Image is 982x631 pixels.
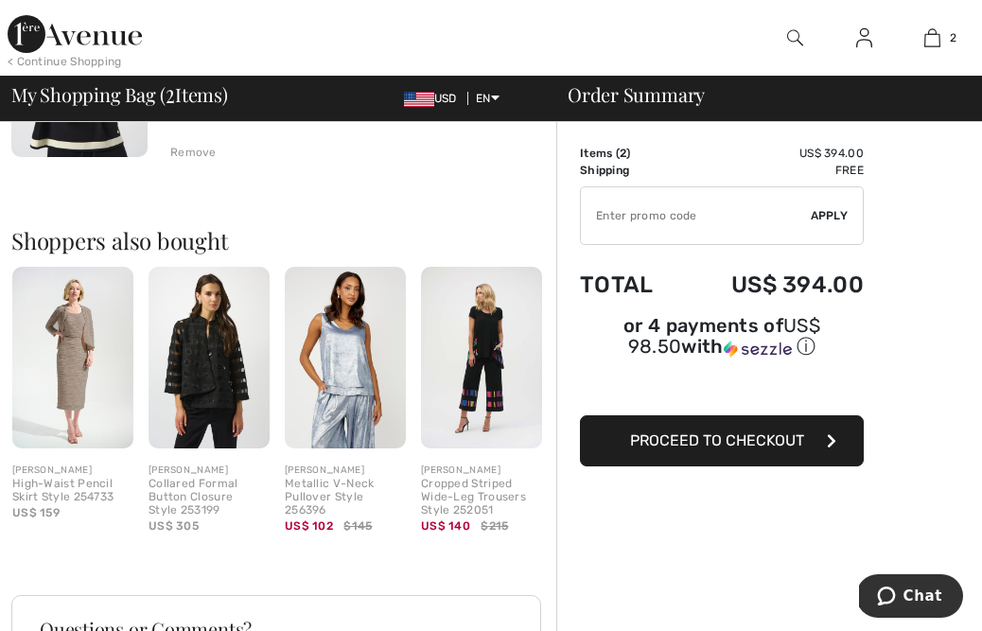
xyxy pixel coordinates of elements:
span: USD [404,92,465,105]
td: Total [580,253,681,317]
span: EN [476,92,500,105]
span: 2 [620,147,626,160]
span: My Shopping Bag ( Items) [11,85,228,104]
div: [PERSON_NAME] [421,464,542,478]
div: Order Summary [545,85,971,104]
div: [PERSON_NAME] [12,464,133,478]
div: Remove [170,144,217,161]
div: Collared Formal Button Closure Style 253199 [149,478,270,517]
span: US$ 102 [285,519,333,533]
td: Items ( ) [580,145,681,162]
h2: Shoppers also bought [11,229,556,252]
span: US$ 159 [12,506,60,519]
td: Shipping [580,162,681,179]
img: US Dollar [404,92,434,107]
button: Proceed to Checkout [580,415,864,466]
span: $145 [343,517,372,535]
img: Metallic V-Neck Pullover Style 256396 [285,267,406,448]
td: Free [681,162,864,179]
td: US$ 394.00 [681,145,864,162]
span: 2 [166,80,175,105]
div: [PERSON_NAME] [149,464,270,478]
img: Cropped Striped Wide-Leg Trousers Style 252051 [421,267,542,448]
input: Promo code [581,187,811,244]
iframe: PayPal-paypal [580,366,864,409]
img: My Info [856,26,872,49]
span: Apply [811,207,849,224]
div: [PERSON_NAME] [285,464,406,478]
img: search the website [787,26,803,49]
span: $215 [481,517,508,535]
div: High-Waist Pencil Skirt Style 254733 [12,478,133,504]
a: Sign In [841,26,887,50]
iframe: Opens a widget where you can chat to one of our agents [859,574,963,622]
img: Sezzle [724,341,792,358]
span: Proceed to Checkout [630,431,804,449]
img: High-Waist Pencil Skirt Style 254733 [12,267,133,448]
span: US$ 305 [149,519,199,533]
div: < Continue Shopping [8,53,122,70]
img: Collared Formal Button Closure Style 253199 [149,267,270,448]
span: US$ 98.50 [628,314,820,358]
a: 2 [899,26,966,49]
div: Metallic V-Neck Pullover Style 256396 [285,478,406,517]
span: 2 [950,29,956,46]
img: 1ère Avenue [8,15,142,53]
div: or 4 payments ofUS$ 98.50withSezzle Click to learn more about Sezzle [580,317,864,366]
img: My Bag [924,26,940,49]
td: US$ 394.00 [681,253,864,317]
div: or 4 payments of with [580,317,864,359]
div: Cropped Striped Wide-Leg Trousers Style 252051 [421,478,542,517]
span: US$ 140 [421,519,470,533]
